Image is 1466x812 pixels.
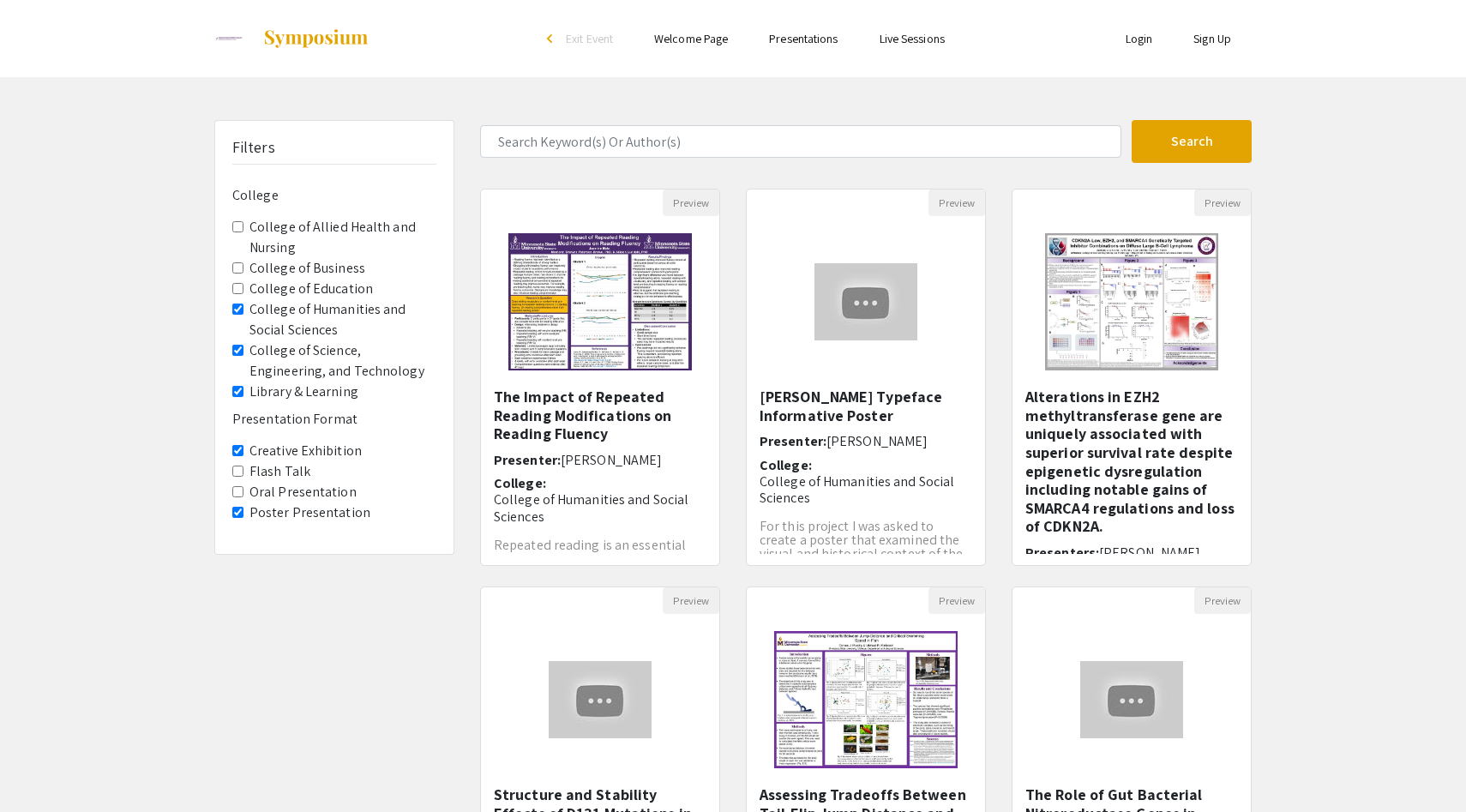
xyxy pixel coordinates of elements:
[480,125,1121,158] input: Search Keyword(s) Or Author(s)
[480,189,720,566] div: Open Presentation <p>The Impact of Repeated Reading Modifications on Reading Fluency</p>
[1025,544,1235,578] span: [PERSON_NAME], [PERSON_NAME], [PERSON_NAME]
[760,520,972,588] p: For this project I was asked to create a poster that examined the visual and historical context o...
[232,411,436,427] h6: Presentation Format
[663,189,719,216] button: Preview
[928,587,985,614] button: Preview
[797,246,934,358] img: <p>Archer Typeface Informative Poster</p>
[249,279,373,299] label: College of Education
[760,388,972,424] h5: [PERSON_NAME] Typeface Informative Poster
[1194,587,1251,614] button: Preview
[1193,31,1231,46] a: Sign Up
[494,452,706,468] h6: Presenter:
[249,382,358,402] label: Library & Learning
[547,33,557,44] div: arrow_back_ios
[1126,31,1153,46] a: Login
[494,491,706,524] p: College of Humanities and Social Sciences
[249,502,370,523] label: Poster Presentation
[1194,189,1251,216] button: Preview
[880,31,945,46] a: Live Sessions
[663,587,719,614] button: Preview
[1012,189,1252,566] div: Open Presentation <p><span style="color: rgb(0, 0, 0);">Alterations in EZH2 methyltransferase gen...
[928,189,985,216] button: Preview
[1132,120,1252,163] button: Search
[249,340,436,382] label: College of Science, Engineering, and Technology
[214,17,245,60] img: 2025 Undergraduate Research Symposium
[746,189,986,566] div: Open Presentation <p>Archer Typeface Informative Poster</p>
[1025,544,1238,577] h6: Presenters:
[494,388,706,443] h5: The Impact of Repeated Reading Modifications on Reading Fluency
[654,31,728,46] a: Welcome Page
[757,614,974,785] img: <p><span style="color: rgb(0, 0, 0);">Assessing Tradeoffs Between Tail-Flip Jump Distance and Cri...
[249,217,436,258] label: College of Allied Health and Nursing
[249,299,436,340] label: College of Humanities and Social Sciences
[13,735,73,799] iframe: Chat
[760,473,972,506] p: College of Humanities and Social Sciences
[262,28,370,49] img: Symposium by ForagerOne
[566,31,613,46] span: Exit Event
[232,187,436,203] h6: College
[494,474,546,492] span: College:
[826,432,928,450] span: [PERSON_NAME]
[760,433,972,449] h6: Presenter:
[1063,644,1200,755] img: <p><strong style="background-color: transparent; color: rgb(0, 0, 0);">The Role of Gut Bacterial ...
[1025,388,1238,536] h5: Alterations in EZH2 methyltransferase gene are uniquely associated with superior survival rate de...
[769,31,838,46] a: Presentations
[249,461,310,482] label: Flash Talk
[249,441,362,461] label: Creative Exhibition
[561,451,662,469] span: [PERSON_NAME]
[214,17,370,60] a: 2025 Undergraduate Research Symposium
[232,138,275,157] h5: Filters
[760,456,812,474] span: College:
[1028,216,1235,388] img: <p><span style="color: rgb(0, 0, 0);">Alterations in EZH2 methyltransferase gene are uniquely ass...
[494,538,706,593] p: Repeated reading is an essential skill that students demonstrate and has even been identified as ...
[532,644,669,755] img: <p><span style="color: black;">Structure and Stability Effects of&nbsp;D131 Mutations in Calmodul...
[249,482,357,502] label: Oral Presentation
[249,258,365,279] label: College of Business
[491,216,708,388] img: <p>The Impact of Repeated Reading Modifications on Reading Fluency</p>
